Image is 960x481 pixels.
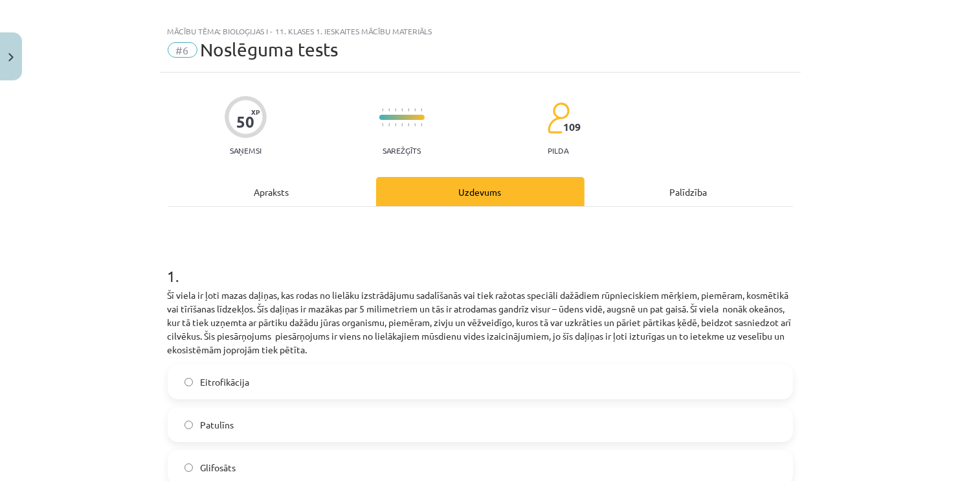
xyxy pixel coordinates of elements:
img: icon-short-line-57e1e144782c952c97e751825c79c345078a6d821885a25fce030b3d8c18986b.svg [401,108,403,111]
img: icon-short-line-57e1e144782c952c97e751825c79c345078a6d821885a25fce030b3d8c18986b.svg [382,108,383,111]
p: Sarežģīts [383,146,421,155]
img: icon-short-line-57e1e144782c952c97e751825c79c345078a6d821885a25fce030b3d8c18986b.svg [401,123,403,126]
img: icon-short-line-57e1e144782c952c97e751825c79c345078a6d821885a25fce030b3d8c18986b.svg [421,123,422,126]
img: icon-short-line-57e1e144782c952c97e751825c79c345078a6d821885a25fce030b3d8c18986b.svg [414,108,416,111]
img: icon-short-line-57e1e144782c952c97e751825c79c345078a6d821885a25fce030b3d8c18986b.svg [382,123,383,126]
img: icon-short-line-57e1e144782c952c97e751825c79c345078a6d821885a25fce030b3d8c18986b.svg [408,108,409,111]
h1: 1 . [168,244,793,285]
img: icon-short-line-57e1e144782c952c97e751825c79c345078a6d821885a25fce030b3d8c18986b.svg [395,123,396,126]
span: Patulīns [201,418,234,432]
span: Glifosāts [201,461,236,475]
div: 50 [236,113,254,131]
p: Saņemsi [225,146,267,155]
img: icon-short-line-57e1e144782c952c97e751825c79c345078a6d821885a25fce030b3d8c18986b.svg [395,108,396,111]
img: icon-short-line-57e1e144782c952c97e751825c79c345078a6d821885a25fce030b3d8c18986b.svg [414,123,416,126]
div: Uzdevums [376,177,585,206]
p: Šī viela ir ļoti mazas daļiņas, kas rodas no lielāku izstrādājumu sadalīšanās vai tiek ražotas sp... [168,288,793,357]
div: Mācību tēma: Bioloģijas i - 11. klases 1. ieskaites mācību materiāls [168,27,793,36]
div: Apraksts [168,177,376,206]
input: Eitrofikācija [184,378,193,386]
input: Glifosāts [184,463,193,472]
img: icon-short-line-57e1e144782c952c97e751825c79c345078a6d821885a25fce030b3d8c18986b.svg [388,123,390,126]
span: Eitrofikācija [201,375,250,389]
span: Noslēguma tests [201,39,339,60]
img: icon-short-line-57e1e144782c952c97e751825c79c345078a6d821885a25fce030b3d8c18986b.svg [408,123,409,126]
img: icon-short-line-57e1e144782c952c97e751825c79c345078a6d821885a25fce030b3d8c18986b.svg [421,108,422,111]
img: students-c634bb4e5e11cddfef0936a35e636f08e4e9abd3cc4e673bd6f9a4125e45ecb1.svg [547,102,570,134]
input: Patulīns [184,421,193,429]
img: icon-close-lesson-0947bae3869378f0d4975bcd49f059093ad1ed9edebbc8119c70593378902aed.svg [8,53,14,62]
span: XP [251,108,260,115]
p: pilda [548,146,568,155]
img: icon-short-line-57e1e144782c952c97e751825c79c345078a6d821885a25fce030b3d8c18986b.svg [388,108,390,111]
span: #6 [168,42,197,58]
span: 109 [563,121,581,133]
div: Palīdzība [585,177,793,206]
